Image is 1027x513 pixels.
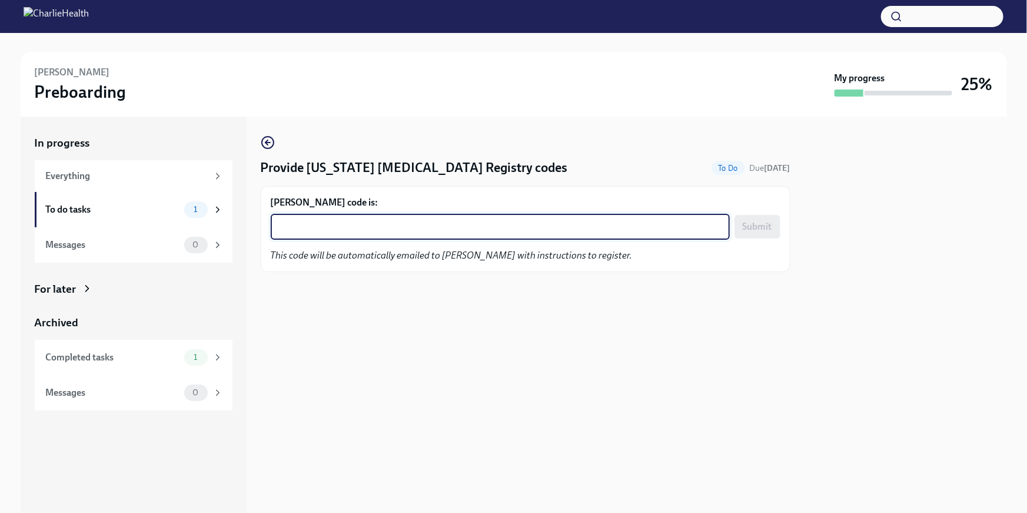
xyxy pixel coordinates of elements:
[35,282,77,297] div: For later
[46,239,180,251] div: Messages
[750,163,790,173] span: Due
[35,340,232,375] a: Completed tasks1
[46,386,180,399] div: Messages
[261,159,568,177] h4: Provide [US_STATE] [MEDICAL_DATA] Registry codes
[187,205,204,214] span: 1
[24,7,89,26] img: CharlieHealth
[35,282,232,297] a: For later
[46,170,208,183] div: Everything
[750,163,790,174] span: August 29th, 2025 09:00
[35,192,232,227] a: To do tasks1
[187,353,204,362] span: 1
[35,315,232,330] a: Archived
[962,74,993,95] h3: 25%
[35,135,232,151] a: In progress
[35,81,127,102] h3: Preboarding
[35,227,232,263] a: Messages0
[35,66,110,79] h6: [PERSON_NAME]
[185,388,205,397] span: 0
[35,160,232,192] a: Everything
[271,196,780,209] label: [PERSON_NAME] code is:
[271,250,633,261] em: This code will be automatically emailed to [PERSON_NAME] with instructions to register.
[46,203,180,216] div: To do tasks
[185,240,205,249] span: 0
[35,375,232,411] a: Messages0
[835,72,885,85] strong: My progress
[765,163,790,173] strong: [DATE]
[712,164,745,173] span: To Do
[46,351,180,364] div: Completed tasks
